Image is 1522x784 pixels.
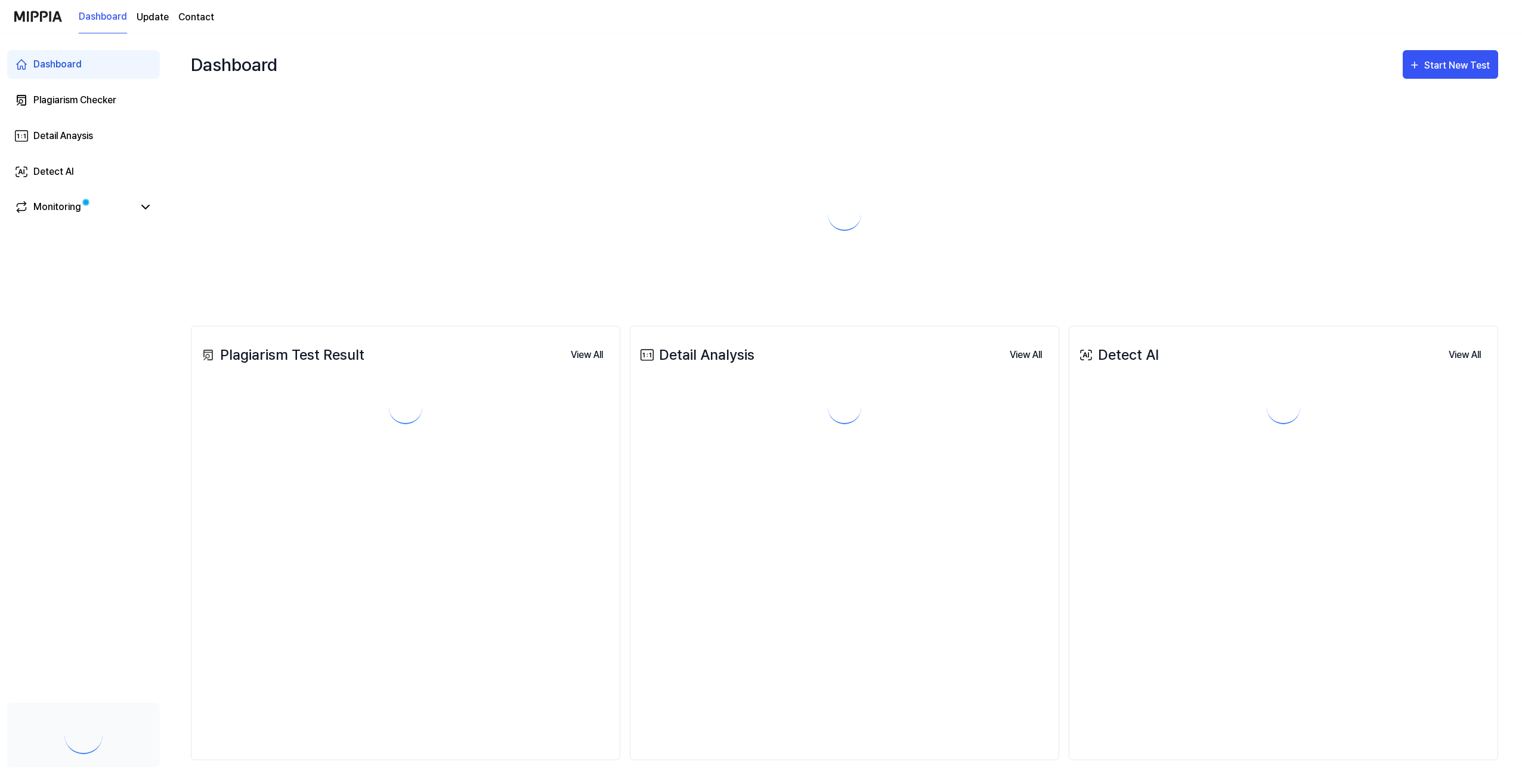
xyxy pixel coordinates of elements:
div: Detail Analysis [638,344,754,366]
a: Detect AI [7,158,160,186]
button: View All [1439,343,1490,367]
div: Detect AI [33,165,74,179]
button: View All [561,343,612,367]
button: Start New Test [1403,50,1498,79]
a: Detail Anaysis [7,122,160,150]
div: Monitoring [33,200,81,214]
div: Plagiarism Checker [33,93,116,107]
a: Dashboard [79,1,127,33]
div: Dashboard [33,57,82,72]
div: Detail Anaysis [33,129,93,143]
div: Plagiarism Test Result [199,344,364,366]
div: Detect AI [1076,344,1159,366]
div: Dashboard [191,45,277,84]
a: Contact [178,10,214,24]
div: Start New Test [1424,58,1492,73]
a: Dashboard [7,50,160,79]
a: Monitoring [14,200,134,214]
a: Plagiarism Checker [7,86,160,115]
button: View All [1000,343,1051,367]
a: Update [137,10,169,24]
